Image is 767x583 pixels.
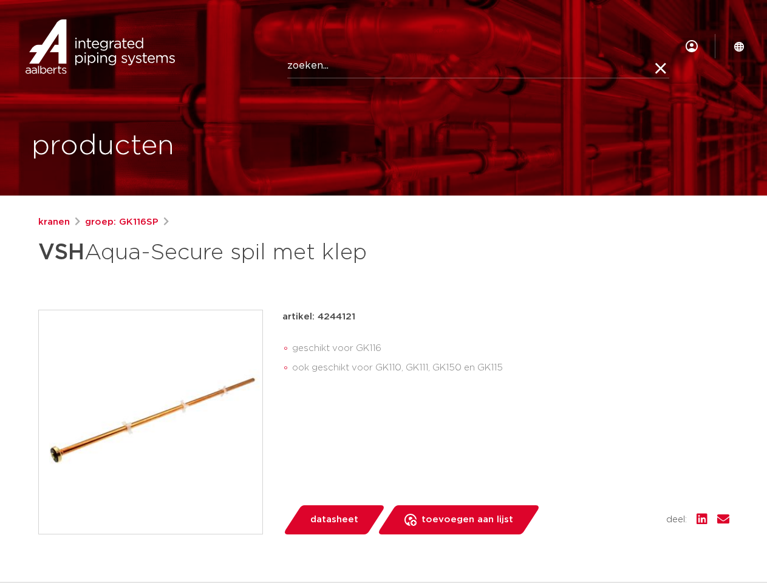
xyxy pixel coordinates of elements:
[38,242,84,264] strong: VSH
[666,513,687,527] span: deel:
[32,127,174,166] h1: producten
[282,505,386,534] a: datasheet
[310,510,358,530] span: datasheet
[282,310,355,324] p: artikel: 4244121
[292,339,729,358] li: geschikt voor GK116
[38,215,70,230] a: kranen
[287,54,669,78] input: zoeken...
[421,510,513,530] span: toevoegen aan lijst
[39,310,262,534] img: Product Image for VSH Aqua-Secure spil met klep
[292,358,729,378] li: ook geschikt voor GK110, GK111, GK150 en GK115
[85,215,159,230] a: groep: GK116SP
[38,234,494,271] h1: Aqua-Secure spil met klep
